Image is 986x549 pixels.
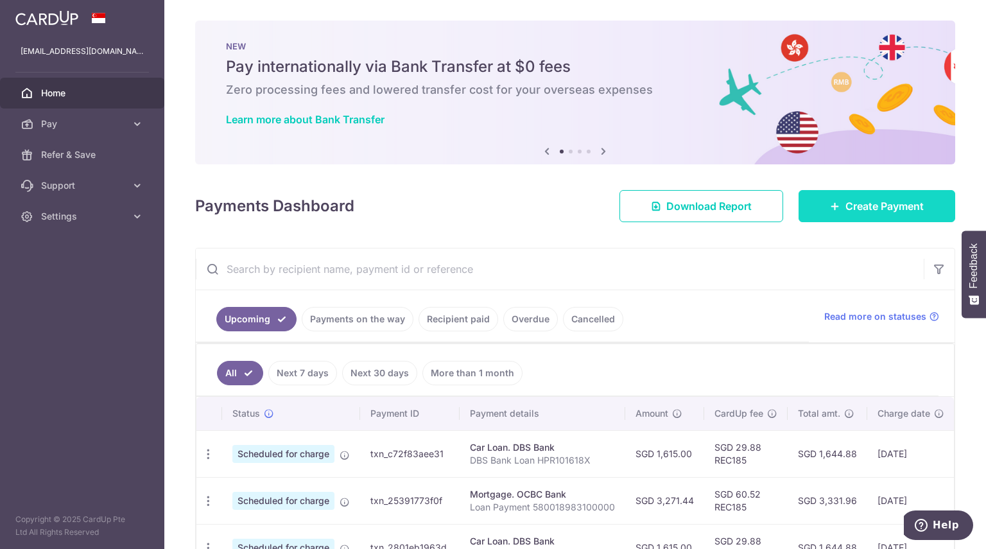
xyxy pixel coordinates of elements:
[226,113,385,126] a: Learn more about Bank Transfer
[878,407,930,420] span: Charge date
[470,501,615,514] p: Loan Payment 580018983100000
[226,82,924,98] h6: Zero processing fees and lowered transfer cost for your overseas expenses
[360,477,460,524] td: txn_25391773f0f
[41,179,126,192] span: Support
[666,198,752,214] span: Download Report
[968,243,980,288] span: Feedback
[342,361,417,385] a: Next 30 days
[563,307,623,331] a: Cancelled
[788,430,867,477] td: SGD 1,644.88
[470,441,615,454] div: Car Loan. DBS Bank
[232,492,334,510] span: Scheduled for charge
[41,148,126,161] span: Refer & Save
[625,430,704,477] td: SGD 1,615.00
[41,210,126,223] span: Settings
[788,477,867,524] td: SGD 3,331.96
[422,361,523,385] a: More than 1 month
[419,307,498,331] a: Recipient paid
[460,397,625,430] th: Payment details
[15,10,78,26] img: CardUp
[619,190,783,222] a: Download Report
[824,310,939,323] a: Read more on statuses
[196,248,924,290] input: Search by recipient name, payment id or reference
[636,407,668,420] span: Amount
[503,307,558,331] a: Overdue
[360,397,460,430] th: Payment ID
[470,535,615,548] div: Car Loan. DBS Bank
[41,87,126,100] span: Home
[302,307,413,331] a: Payments on the way
[216,307,297,331] a: Upcoming
[360,430,460,477] td: txn_c72f83aee31
[845,198,924,214] span: Create Payment
[470,454,615,467] p: DBS Bank Loan HPR101618X
[195,195,354,218] h4: Payments Dashboard
[470,488,615,501] div: Mortgage. OCBC Bank
[867,477,955,524] td: [DATE]
[824,310,926,323] span: Read more on statuses
[41,118,126,130] span: Pay
[268,361,337,385] a: Next 7 days
[226,57,924,77] h5: Pay internationally via Bank Transfer at $0 fees
[962,231,986,318] button: Feedback - Show survey
[714,407,763,420] span: CardUp fee
[217,361,263,385] a: All
[625,477,704,524] td: SGD 3,271.44
[226,41,924,51] p: NEW
[704,477,788,524] td: SGD 60.52 REC185
[195,21,955,164] img: Bank transfer banner
[798,407,840,420] span: Total amt.
[904,510,973,543] iframe: Opens a widget where you can find more information
[21,45,144,58] p: [EMAIL_ADDRESS][DOMAIN_NAME]
[867,430,955,477] td: [DATE]
[704,430,788,477] td: SGD 29.88 REC185
[799,190,955,222] a: Create Payment
[232,407,260,420] span: Status
[232,445,334,463] span: Scheduled for charge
